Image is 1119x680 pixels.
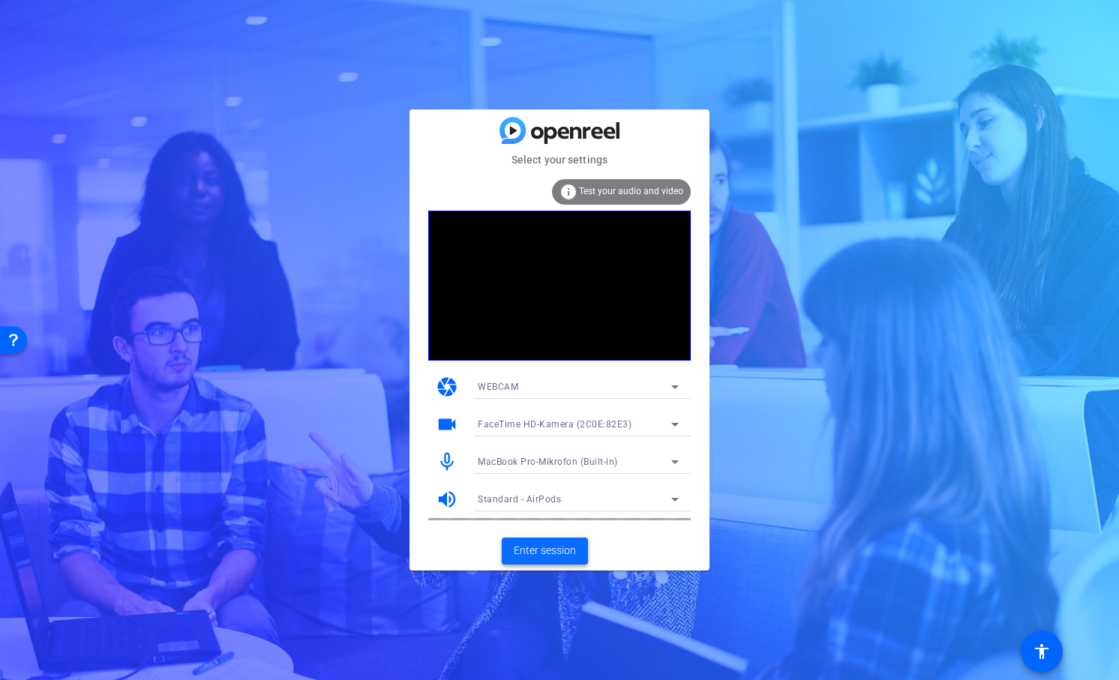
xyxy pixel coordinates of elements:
mat-icon: mic_none [436,451,458,473]
mat-icon: camera [436,376,458,398]
span: Standard - AirPods [478,494,561,505]
mat-icon: volume_up [436,488,458,511]
button: Enter session [502,538,588,565]
img: blue-gradient.svg [499,117,619,143]
span: MacBook Pro-Mikrofon (Built-in) [478,457,618,467]
span: FaceTime HD-Kamera (2C0E:82E3) [478,419,631,430]
span: WEBCAM [478,382,518,392]
mat-icon: videocam [436,413,458,436]
span: Test your audio and video [579,186,683,196]
mat-icon: accessibility [1033,643,1051,661]
mat-icon: info [559,183,577,201]
span: Enter session [514,543,576,559]
mat-card-subtitle: Select your settings [409,151,709,168]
